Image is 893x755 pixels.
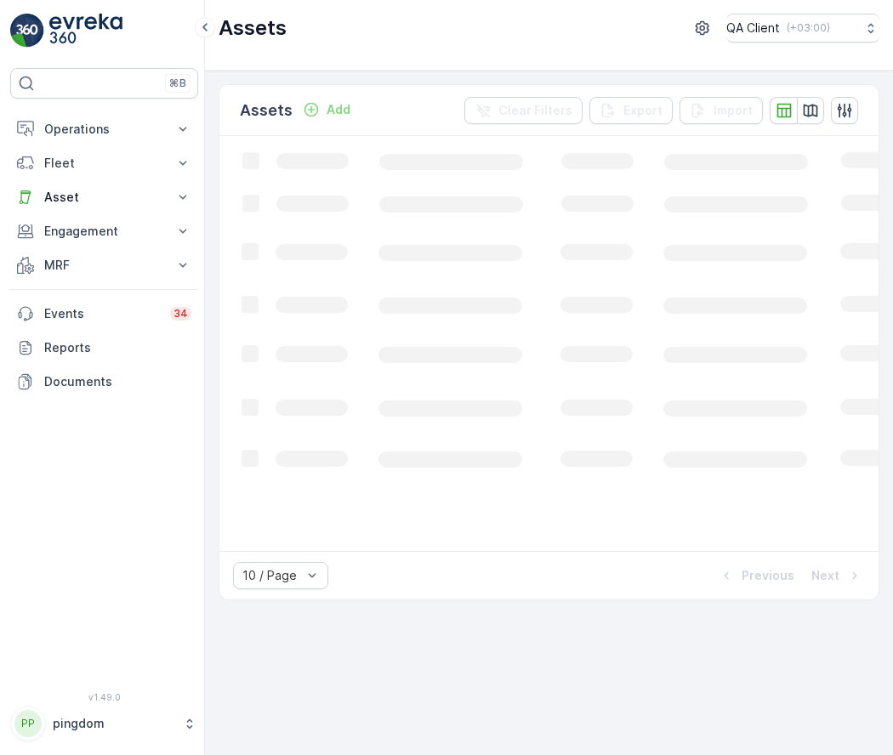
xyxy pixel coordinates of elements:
[327,101,350,118] p: Add
[10,365,198,399] a: Documents
[44,305,160,322] p: Events
[787,21,830,35] p: ( +03:00 )
[10,331,198,365] a: Reports
[44,155,164,172] p: Fleet
[716,565,796,586] button: Previous
[680,97,763,124] button: Import
[219,14,287,42] p: Assets
[44,189,164,206] p: Asset
[10,146,198,180] button: Fleet
[44,121,164,138] p: Operations
[464,97,583,124] button: Clear Filters
[498,102,572,119] p: Clear Filters
[169,77,186,90] p: ⌘B
[811,567,839,584] p: Next
[53,715,174,732] p: pingdom
[623,102,663,119] p: Export
[589,97,673,124] button: Export
[10,112,198,146] button: Operations
[49,14,122,48] img: logo_light-DOdMpM7g.png
[10,180,198,214] button: Asset
[10,248,198,282] button: MRF
[10,692,198,702] span: v 1.49.0
[10,14,44,48] img: logo
[10,706,198,741] button: PPpingdom
[10,214,198,248] button: Engagement
[44,223,164,240] p: Engagement
[296,99,357,120] button: Add
[44,373,191,390] p: Documents
[742,567,794,584] p: Previous
[44,339,191,356] p: Reports
[173,307,188,321] p: 34
[726,14,879,43] button: QA Client(+03:00)
[714,102,753,119] p: Import
[726,20,780,37] p: QA Client
[240,99,293,122] p: Assets
[44,257,164,274] p: MRF
[810,565,865,586] button: Next
[14,710,42,737] div: PP
[10,297,198,331] a: Events34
